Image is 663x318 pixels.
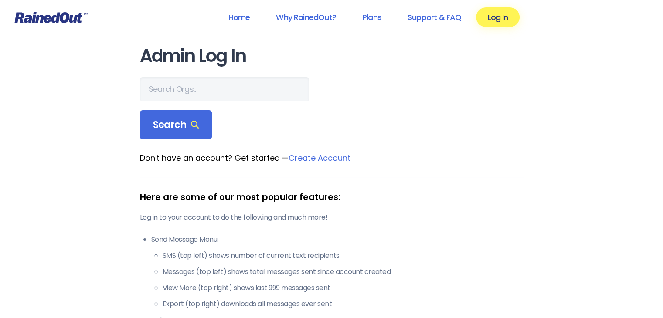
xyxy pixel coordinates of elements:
li: Export (top right) downloads all messages ever sent [163,299,524,309]
a: Plans [351,7,393,27]
li: Messages (top left) shows total messages sent since account created [163,267,524,277]
a: Home [217,7,261,27]
div: Here are some of our most popular features: [140,190,524,203]
li: Send Message Menu [151,234,524,309]
h1: Admin Log In [140,46,524,66]
span: Search [153,119,199,131]
a: Log In [476,7,519,27]
a: Support & FAQ [396,7,473,27]
a: Why RainedOut? [265,7,347,27]
input: Search Orgs… [140,77,309,101]
div: Search [140,110,212,140]
a: Create Account [289,152,350,163]
li: View More (top right) shows last 999 messages sent [163,283,524,293]
li: SMS (top left) shows number of current text recipients [163,250,524,261]
p: Log in to your account to do the following and much more! [140,212,524,223]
